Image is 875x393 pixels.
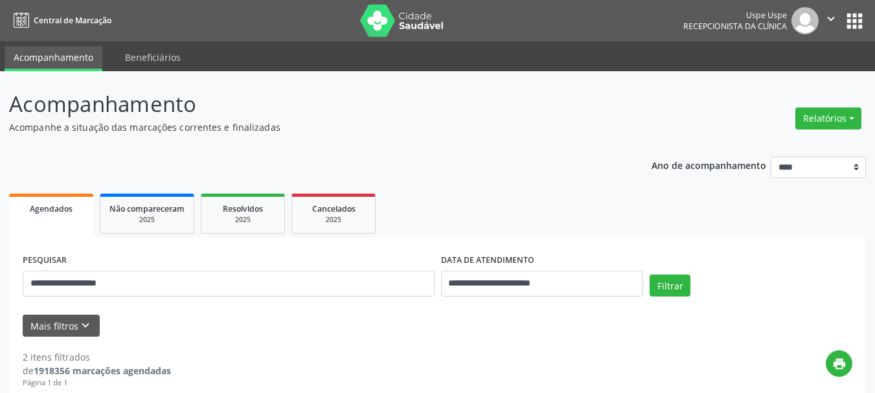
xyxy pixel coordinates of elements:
button: Mais filtroskeyboard_arrow_down [23,315,100,337]
span: Recepcionista da clínica [683,21,787,32]
div: 2025 [109,215,185,225]
div: 2025 [210,215,275,225]
a: Acompanhamento [5,46,102,71]
img: img [791,7,819,34]
button: Relatórios [795,107,861,129]
a: Central de Marcação [9,10,111,31]
p: Ano de acompanhamento [652,157,766,173]
label: DATA DE ATENDIMENTO [441,251,534,271]
span: Cancelados [312,203,356,214]
p: Acompanhe a situação das marcações correntes e finalizadas [9,120,609,134]
div: 2 itens filtrados [23,350,171,364]
label: PESQUISAR [23,251,67,271]
div: Uspe Uspe [683,10,787,21]
div: de [23,364,171,377]
button:  [819,7,843,34]
div: 2025 [301,215,366,225]
p: Acompanhamento [9,88,609,120]
span: Não compareceram [109,203,185,214]
a: Beneficiários [116,46,190,69]
button: print [826,350,852,377]
div: Página 1 de 1 [23,377,171,388]
strong: 1918356 marcações agendadas [34,365,171,377]
i:  [824,12,838,26]
span: Resolvidos [223,203,263,214]
span: Agendados [30,203,73,214]
i: print [832,357,847,371]
span: Central de Marcação [34,15,111,26]
button: Filtrar [650,275,690,297]
button: apps [843,10,866,32]
i: keyboard_arrow_down [78,319,93,333]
